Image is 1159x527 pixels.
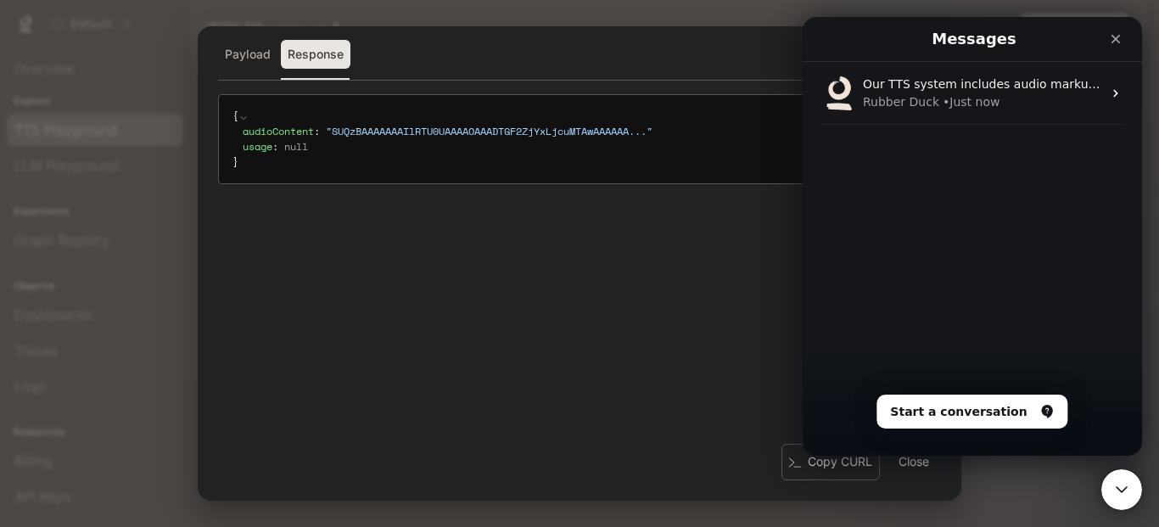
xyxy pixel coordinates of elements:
[243,139,272,154] span: usage
[1101,469,1142,510] iframe: Intercom live chat
[232,109,238,123] span: {
[326,124,652,138] span: " SUQzBAAAAAAAIlRTU0UAAAAOAAADTGF2ZjYxLjcuMTAwAAAAAA ... "
[243,124,927,139] div: :
[284,139,308,154] span: null
[281,40,350,69] button: Response
[243,139,927,154] div: :
[218,40,277,69] button: Payload
[781,444,880,480] button: Copy CURL
[232,154,238,169] span: }
[887,446,941,479] button: Close
[803,17,1142,456] iframe: Intercom live chat
[243,124,314,138] span: audioContent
